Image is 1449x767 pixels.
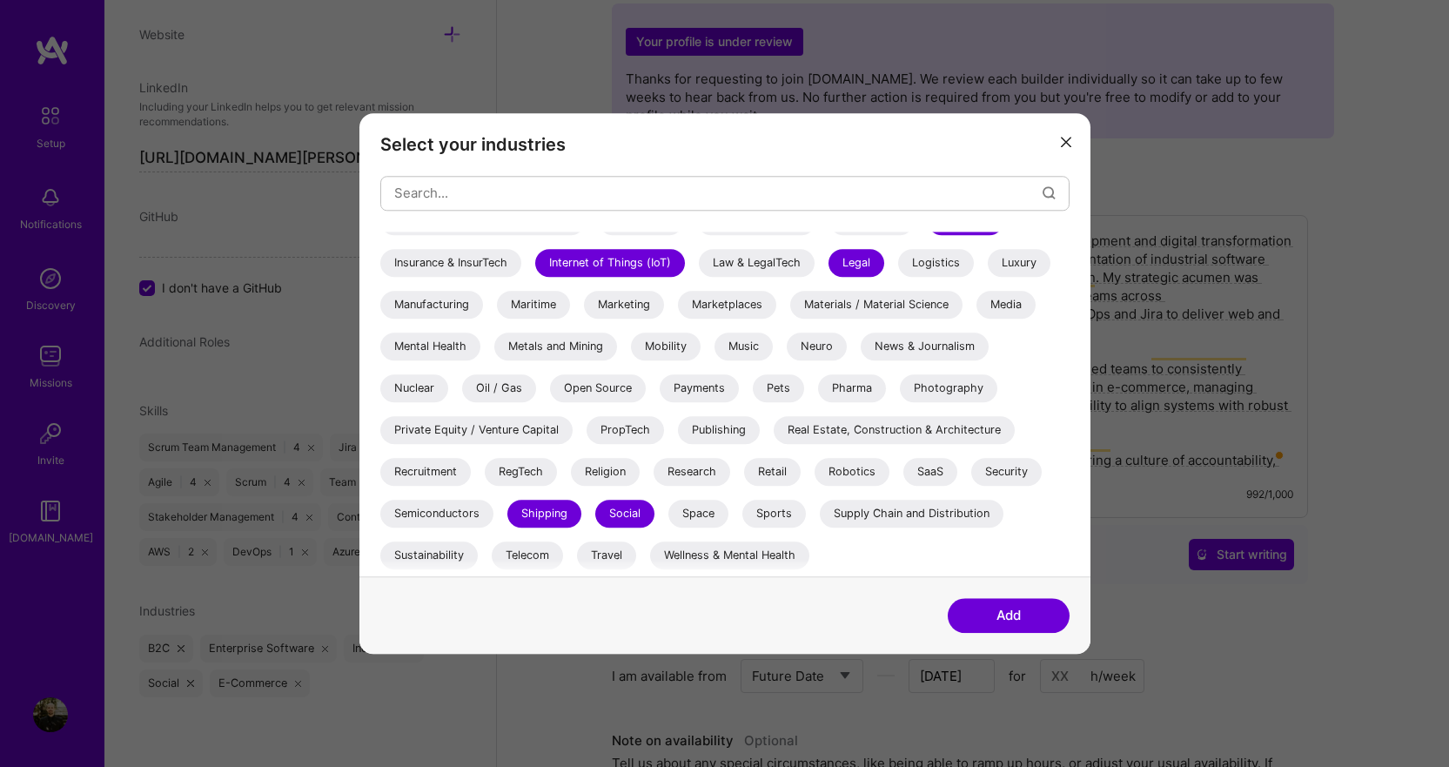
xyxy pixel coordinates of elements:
div: Logistics [898,249,974,277]
div: Internet of Things (IoT) [535,249,685,277]
h3: Select your industries [380,134,1070,155]
i: icon Close [1061,138,1071,148]
div: Sustainability [380,542,478,569]
div: Religion [571,458,640,486]
div: News & Journalism [861,333,989,360]
div: Nuclear [380,374,448,402]
input: Search... [394,171,1043,215]
div: SaaS [903,458,957,486]
div: Legal [828,249,884,277]
div: Retail [744,458,801,486]
div: Mental Health [380,333,480,360]
div: Sports [742,500,806,528]
div: modal [359,113,1090,654]
div: Manufacturing [380,291,483,319]
div: Publishing [678,416,760,444]
div: Space [668,500,728,528]
div: Supply Chain and Distribution [820,500,1003,528]
div: Metals and Mining [494,333,617,360]
div: Open Source [550,374,646,402]
div: Marketplaces [678,291,776,319]
div: Semiconductors [380,500,493,528]
div: Law & LegalTech [699,249,815,277]
div: Mobility [631,333,701,360]
div: Telecom [492,542,563,569]
div: Luxury [988,249,1050,277]
div: Marketing [584,291,664,319]
div: Research [654,458,730,486]
div: Recruitment [380,458,471,486]
div: Robotics [815,458,889,486]
div: Wellness & Mental Health [650,542,809,569]
div: Travel [577,542,636,569]
div: Neuro [787,333,847,360]
div: Real Estate, Construction & Architecture [774,416,1015,444]
div: Pharma [818,374,886,402]
div: PropTech [587,416,664,444]
div: Pets [753,374,804,402]
div: Media [976,291,1036,319]
i: icon Search [1043,186,1056,199]
div: Music [714,333,773,360]
div: Security [971,458,1042,486]
div: Materials / Material Science [790,291,963,319]
button: Add [948,598,1070,633]
div: Oil / Gas [462,374,536,402]
div: Shipping [507,500,581,528]
div: Insurance & InsurTech [380,249,521,277]
div: Payments [660,374,739,402]
div: Social [595,500,654,528]
div: Photography [900,374,997,402]
div: Maritime [497,291,570,319]
div: RegTech [485,458,557,486]
div: Private Equity / Venture Capital [380,416,573,444]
